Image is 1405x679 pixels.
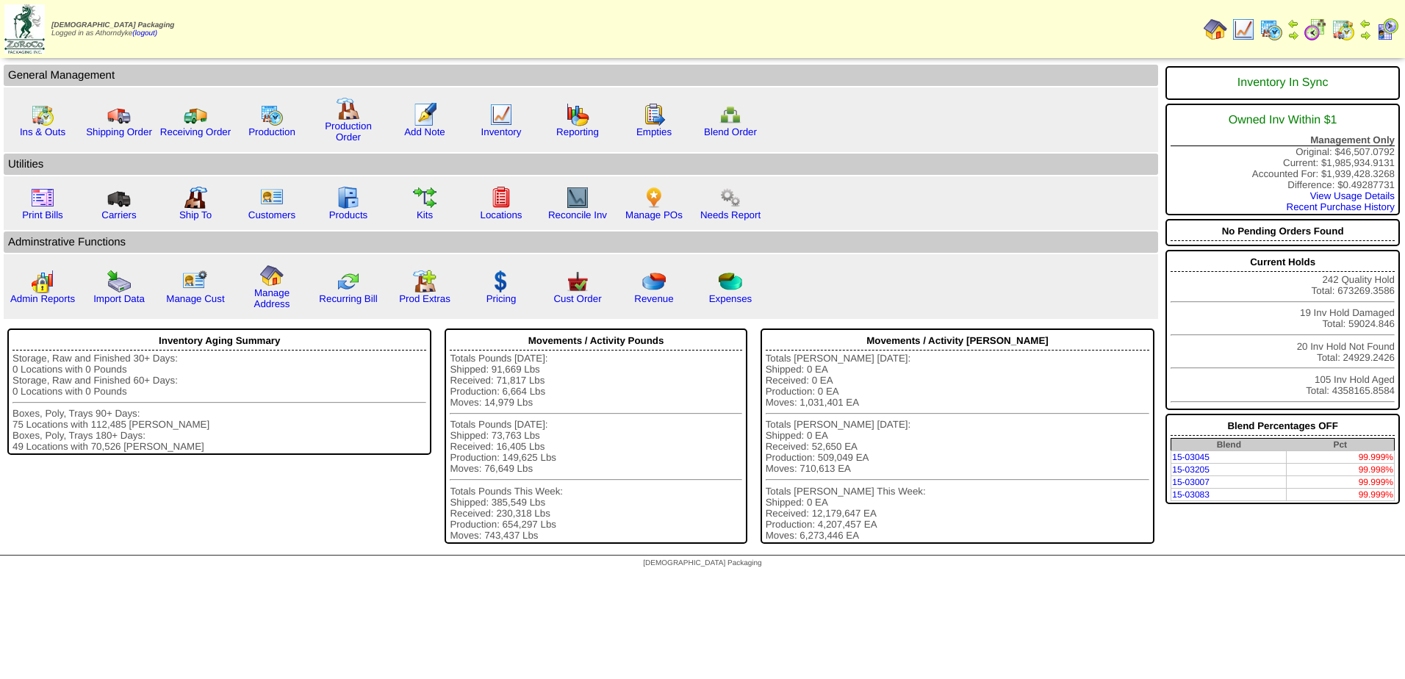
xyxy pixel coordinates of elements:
[1172,477,1210,487] a: 15-03007
[642,186,666,209] img: po.png
[1304,18,1327,41] img: calendarblend.gif
[337,97,360,121] img: factory.gif
[86,126,152,137] a: Shipping Order
[642,103,666,126] img: workorder.gif
[399,293,450,304] a: Prod Extras
[1172,464,1210,475] a: 15-03205
[766,353,1150,541] div: Totals [PERSON_NAME] [DATE]: Shipped: 0 EA Received: 0 EA Production: 0 EA Moves: 1,031,401 EA To...
[566,103,589,126] img: graph.gif
[12,353,426,452] div: Storage, Raw and Finished 30+ Days: 0 Locations with 0 Pounds Storage, Raw and Finished 60+ Days:...
[1359,29,1371,41] img: arrowright.gif
[31,103,54,126] img: calendarinout.gif
[20,126,65,137] a: Ins & Outs
[184,186,207,209] img: factory2.gif
[1171,417,1395,436] div: Blend Percentages OFF
[1286,476,1394,489] td: 99.999%
[260,186,284,209] img: customers.gif
[1359,18,1371,29] img: arrowleft.gif
[480,209,522,220] a: Locations
[1260,18,1283,41] img: calendarprod.gif
[566,186,589,209] img: line_graph2.gif
[1204,18,1227,41] img: home.gif
[10,293,75,304] a: Admin Reports
[107,270,131,293] img: import.gif
[1286,439,1394,451] th: Pct
[489,103,513,126] img: line_graph.gif
[254,287,290,309] a: Manage Address
[4,4,45,54] img: zoroco-logo-small.webp
[22,209,63,220] a: Print Bills
[1286,489,1394,501] td: 99.999%
[248,209,295,220] a: Customers
[1376,18,1399,41] img: calendarcustomer.gif
[413,186,436,209] img: workflow.gif
[1232,18,1255,41] img: line_graph.gif
[1287,201,1395,212] a: Recent Purchase History
[1171,439,1287,451] th: Blend
[4,154,1158,175] td: Utilities
[643,559,761,567] span: [DEMOGRAPHIC_DATA] Packaging
[1171,253,1395,272] div: Current Holds
[489,186,513,209] img: locations.gif
[31,270,54,293] img: graph2.png
[404,126,445,137] a: Add Note
[337,270,360,293] img: reconcile.gif
[1165,250,1400,410] div: 242 Quality Hold Total: 673269.3586 19 Inv Hold Damaged Total: 59024.846 20 Inv Hold Not Found To...
[107,186,131,209] img: truck3.gif
[417,209,433,220] a: Kits
[634,293,673,304] a: Revenue
[1287,18,1299,29] img: arrowleft.gif
[132,29,157,37] a: (logout)
[1287,29,1299,41] img: arrowright.gif
[93,293,145,304] a: Import Data
[548,209,607,220] a: Reconcile Inv
[319,293,377,304] a: Recurring Bill
[260,103,284,126] img: calendarprod.gif
[700,209,761,220] a: Needs Report
[450,353,741,541] div: Totals Pounds [DATE]: Shipped: 91,669 Lbs Received: 71,817 Lbs Production: 6,664 Lbs Moves: 14,97...
[325,121,372,143] a: Production Order
[107,103,131,126] img: truck.gif
[329,209,368,220] a: Products
[1332,18,1355,41] img: calendarinout.gif
[450,331,741,351] div: Movements / Activity Pounds
[1172,452,1210,462] a: 15-03045
[704,126,757,137] a: Blend Order
[182,270,209,293] img: managecust.png
[166,293,224,304] a: Manage Cust
[260,264,284,287] img: home.gif
[413,270,436,293] img: prodextras.gif
[553,293,601,304] a: Cust Order
[160,126,231,137] a: Receiving Order
[566,270,589,293] img: cust_order.png
[486,293,517,304] a: Pricing
[642,270,666,293] img: pie_chart.png
[1171,222,1395,241] div: No Pending Orders Found
[101,209,136,220] a: Carriers
[766,331,1150,351] div: Movements / Activity [PERSON_NAME]
[337,186,360,209] img: cabinet.gif
[1286,464,1394,476] td: 99.998%
[248,126,295,137] a: Production
[719,103,742,126] img: network.png
[719,270,742,293] img: pie_chart2.png
[51,21,174,29] span: [DEMOGRAPHIC_DATA] Packaging
[719,186,742,209] img: workflow.png
[12,331,426,351] div: Inventory Aging Summary
[4,65,1158,86] td: General Management
[1171,69,1395,97] div: Inventory In Sync
[4,231,1158,253] td: Adminstrative Functions
[1286,451,1394,464] td: 99.999%
[636,126,672,137] a: Empties
[625,209,683,220] a: Manage POs
[1165,104,1400,215] div: Original: $46,507.0792 Current: $1,985,934.9131 Accounted For: $1,939,428.3268 Difference: $0.492...
[1171,107,1395,134] div: Owned Inv Within $1
[413,103,436,126] img: orders.gif
[31,186,54,209] img: invoice2.gif
[489,270,513,293] img: dollar.gif
[184,103,207,126] img: truck2.gif
[1171,134,1395,146] div: Management Only
[709,293,752,304] a: Expenses
[1310,190,1395,201] a: View Usage Details
[481,126,522,137] a: Inventory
